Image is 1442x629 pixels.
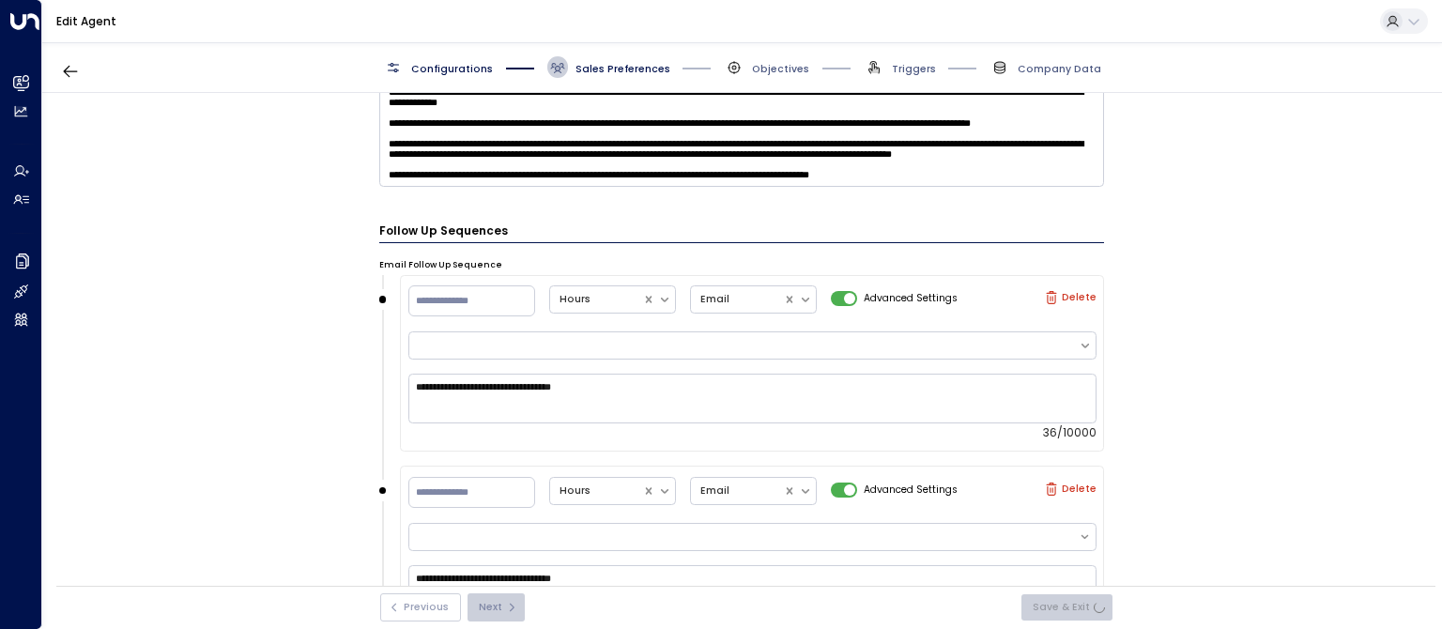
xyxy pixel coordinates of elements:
[892,62,936,76] span: Triggers
[379,222,1105,243] h3: Follow Up Sequences
[1018,62,1101,76] span: Company Data
[56,13,116,29] a: Edit Agent
[1045,483,1097,496] label: Delete
[408,426,1097,439] div: 36/10000
[379,259,502,272] label: Email Follow Up Sequence
[411,62,493,76] span: Configurations
[1045,291,1097,304] label: Delete
[864,291,958,306] span: Advanced Settings
[864,483,958,498] span: Advanced Settings
[752,62,809,76] span: Objectives
[575,62,670,76] span: Sales Preferences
